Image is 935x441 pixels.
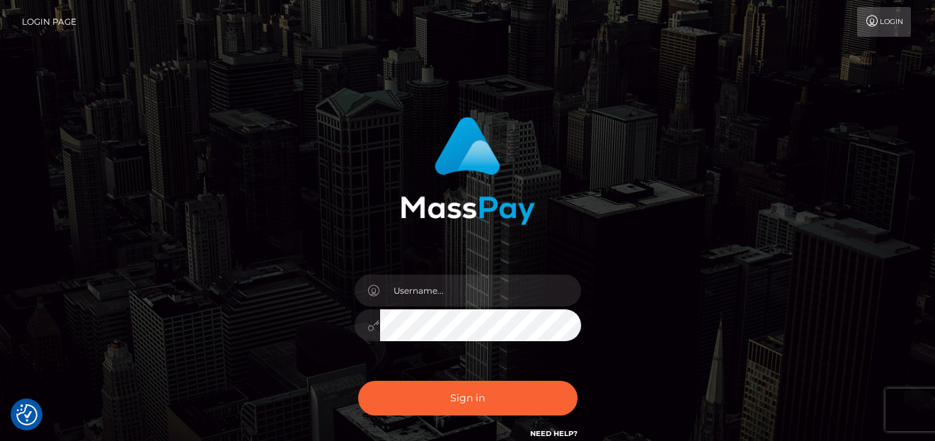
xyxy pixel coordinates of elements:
[401,117,535,225] img: MassPay Login
[16,404,38,425] img: Revisit consent button
[857,7,911,37] a: Login
[380,275,581,307] input: Username...
[358,381,578,416] button: Sign in
[22,7,76,37] a: Login Page
[530,429,578,438] a: Need Help?
[16,404,38,425] button: Consent Preferences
